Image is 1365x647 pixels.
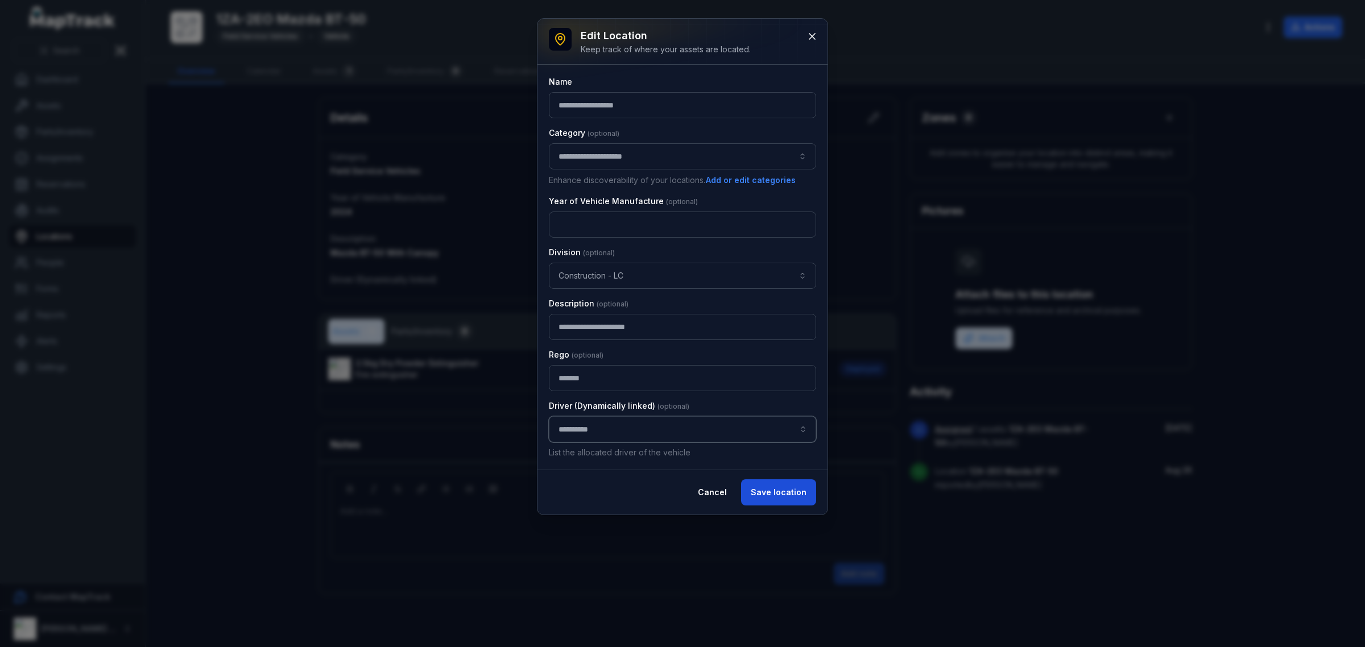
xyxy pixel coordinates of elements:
label: Division [549,247,615,258]
label: Year of Vehicle Manufacture [549,196,698,207]
p: List the allocated driver of the vehicle [549,447,816,458]
label: Description [549,298,628,309]
button: Save location [741,479,816,505]
label: Category [549,127,619,139]
label: Driver (Dynamically linked) [549,400,689,412]
button: Construction - LC [549,263,816,289]
label: Name [549,76,572,88]
h3: Edit location [581,28,751,44]
div: Keep track of where your assets are located. [581,44,751,55]
button: Add or edit categories [705,174,796,186]
p: Enhance discoverability of your locations. [549,174,816,186]
label: Rego [549,349,603,360]
button: Cancel [688,479,737,505]
input: location-edit:cf[d6683de5-f620-451f-9d8c-49da64e7b9fb]-label [549,416,816,442]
